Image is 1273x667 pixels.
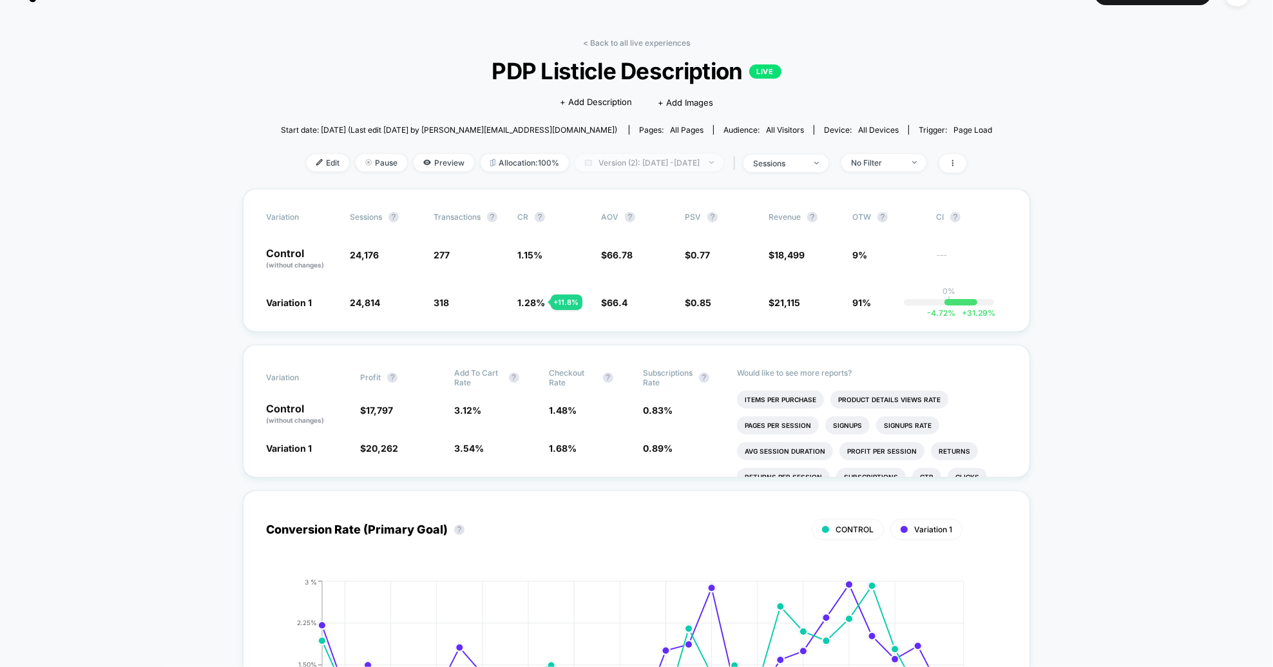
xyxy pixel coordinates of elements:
[691,297,711,308] span: 0.85
[414,154,474,171] span: Preview
[643,443,673,454] span: 0.89 %
[490,159,495,166] img: rebalance
[365,159,372,166] img: end
[723,125,804,135] div: Audience:
[851,158,903,168] div: No Filter
[936,251,1007,270] span: ---
[266,416,324,424] span: (without changes)
[685,297,711,308] span: $
[350,212,382,222] span: Sessions
[266,212,337,222] span: Variation
[876,416,939,434] li: Signups Rate
[643,368,693,387] span: Subscriptions Rate
[658,97,713,108] span: + Add Images
[517,297,545,308] span: 1.28 %
[730,154,743,173] span: |
[691,249,710,260] span: 0.77
[814,162,819,164] img: end
[517,249,542,260] span: 1.15 %
[266,368,337,387] span: Variation
[912,161,917,164] img: end
[749,64,781,79] p: LIVE
[914,525,952,534] span: Variation 1
[601,297,627,308] span: $
[607,249,633,260] span: 66.78
[852,212,923,222] span: OTW
[455,443,484,454] span: 3.54 %
[769,297,800,308] span: $
[709,161,714,164] img: end
[948,468,987,486] li: Clicks
[943,286,955,296] p: 0%
[639,125,703,135] div: Pages:
[350,249,379,260] span: 24,176
[953,125,992,135] span: Page Load
[266,443,312,454] span: Variation 1
[836,525,874,534] span: CONTROL
[919,125,992,135] div: Trigger:
[356,154,407,171] span: Pause
[737,416,819,434] li: Pages Per Session
[753,159,805,168] div: sessions
[517,212,528,222] span: CR
[551,295,582,310] div: + 11.8 %
[583,38,690,48] a: < Back to all live experiences
[839,442,924,460] li: Profit Per Session
[387,372,397,383] button: ?
[774,297,800,308] span: 21,115
[766,125,804,135] span: All Visitors
[774,249,805,260] span: 18,499
[769,212,801,222] span: Revenue
[699,372,709,383] button: ?
[535,212,545,222] button: ?
[852,249,867,260] span: 9%
[455,368,503,387] span: Add To Cart Rate
[685,249,710,260] span: $
[737,468,830,486] li: Returns Per Session
[769,249,805,260] span: $
[585,159,592,166] img: calendar
[455,405,482,416] span: 3.12 %
[509,372,519,383] button: ?
[266,261,324,269] span: (without changes)
[316,57,956,84] span: PDP Listicle Description
[549,405,577,416] span: 1.48 %
[912,468,941,486] li: Ctr
[434,212,481,222] span: Transactions
[434,249,450,260] span: 277
[955,308,995,318] span: 31.29 %
[360,443,398,454] span: $
[931,442,978,460] li: Returns
[685,212,701,222] span: PSV
[643,405,673,416] span: 0.83 %
[625,212,635,222] button: ?
[454,525,464,535] button: ?
[360,405,393,416] span: $
[962,308,967,318] span: +
[707,212,718,222] button: ?
[388,212,399,222] button: ?
[836,468,906,486] li: Subscriptions
[825,416,870,434] li: Signups
[487,212,497,222] button: ?
[601,249,633,260] span: $
[266,297,312,308] span: Variation 1
[307,154,349,171] span: Edit
[350,297,380,308] span: 24,814
[858,125,899,135] span: all devices
[297,619,317,626] tspan: 2.25%
[549,368,597,387] span: Checkout Rate
[603,372,613,383] button: ?
[281,125,617,135] span: Start date: [DATE] (Last edit [DATE] by [PERSON_NAME][EMAIL_ADDRESS][DOMAIN_NAME])
[366,405,393,416] span: 17,797
[737,442,833,460] li: Avg Session Duration
[560,96,632,109] span: + Add Description
[830,391,948,409] li: Product Details Views Rate
[601,212,618,222] span: AOV
[575,154,723,171] span: Version (2): [DATE] - [DATE]
[950,212,961,222] button: ?
[670,125,703,135] span: all pages
[434,297,449,308] span: 318
[807,212,818,222] button: ?
[927,308,955,318] span: -4.72 %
